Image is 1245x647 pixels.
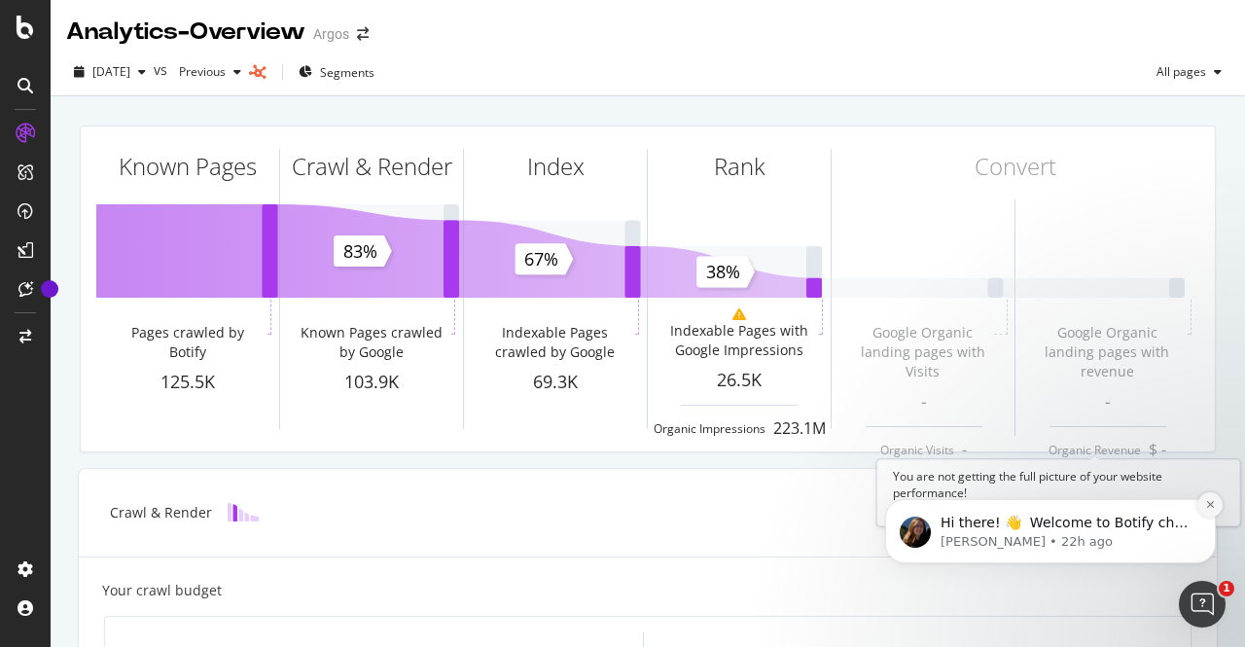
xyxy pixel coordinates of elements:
div: Indexable Pages crawled by Google [479,323,631,362]
div: Crawl & Render [110,503,212,522]
span: Previous [171,63,226,80]
div: 26.5K [648,368,831,393]
div: Argos [313,24,349,44]
div: 125.5K [96,370,279,395]
div: Known Pages [119,150,257,183]
button: [DATE] [66,56,154,88]
span: Hi there! 👋 Welcome to Botify chat support! Have a question? Reply to this message and our team w... [85,137,332,231]
button: All pages [1149,56,1229,88]
img: block-icon [228,503,259,521]
img: Profile image for Laura [44,139,75,170]
button: Previous [171,56,249,88]
span: 2025 Oct. 7th [92,63,130,80]
span: All pages [1149,63,1206,80]
div: Index [527,150,585,183]
div: Pages crawled by Botify [111,323,264,362]
div: arrow-right-arrow-left [357,27,369,41]
div: 69.3K [464,370,647,395]
div: Indexable Pages with Google Impressions [662,321,815,360]
div: Crawl & Render [292,150,452,183]
button: Segments [291,56,382,88]
div: Your crawl budget [102,581,222,600]
iframe: Intercom live chat [1179,581,1226,628]
span: vs [154,60,171,80]
div: 223.1M [773,417,826,440]
div: 103.9K [280,370,463,395]
div: Analytics - Overview [66,16,305,49]
div: Organic Impressions [654,420,765,437]
button: Dismiss notification [341,115,367,140]
span: Segments [320,64,374,81]
div: message notification from Laura, 22h ago. Hi there! 👋 Welcome to Botify chat support! Have a ques... [29,122,360,186]
div: Tooltip anchor [41,280,58,298]
div: Rank [714,150,765,183]
iframe: Intercom notifications message [856,377,1245,594]
span: 1 [1219,581,1234,596]
div: Known Pages crawled by Google [295,323,447,362]
p: Message from Laura, sent 22h ago [85,156,336,173]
